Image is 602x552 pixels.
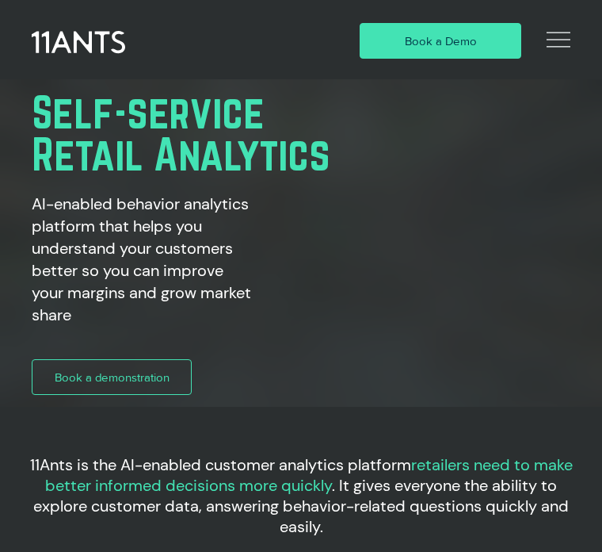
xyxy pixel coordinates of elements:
[32,128,330,179] span: Retail Analytics
[32,359,192,395] a: Book a demonstration
[547,28,570,52] svg: Open Site Navigation
[45,454,573,496] span: retailers need to make better informed decisions more quickly
[55,369,170,385] span: Book a demonstration
[360,23,522,59] a: Book a Demo
[30,454,411,475] span: 11Ants is the AI-enabled customer analytics platform
[405,33,477,49] span: Book a Demo
[32,193,253,326] h2: AI-enabled behavior analytics platform that helps you understand your customers better so you can...
[32,86,265,137] span: Self-service
[33,475,569,537] span: . It gives everyone the ability to explore customer data, answering behavior-related questions qu...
